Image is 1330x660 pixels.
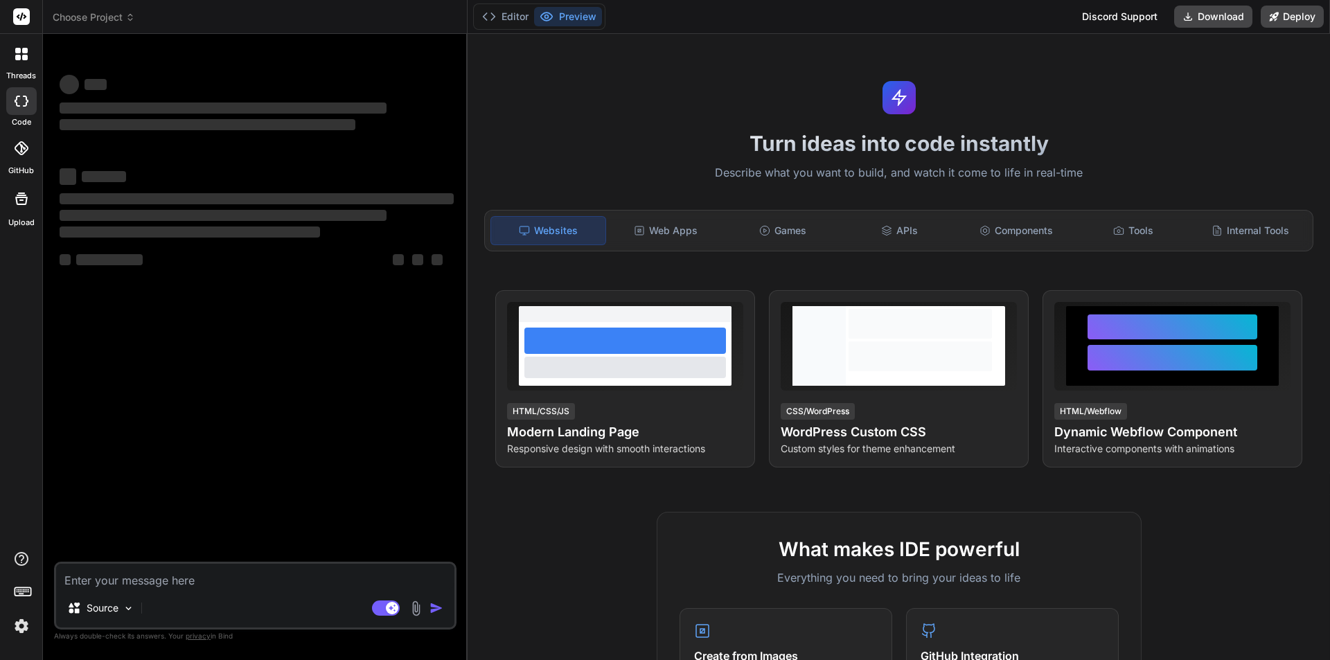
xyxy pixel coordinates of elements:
[8,165,34,177] label: GitHub
[85,79,107,90] span: ‌
[60,210,387,221] span: ‌
[393,254,404,265] span: ‌
[609,216,723,245] div: Web Apps
[781,403,855,420] div: CSS/WordPress
[507,442,743,456] p: Responsive design with smooth interactions
[60,75,79,94] span: ‌
[1054,422,1291,442] h4: Dynamic Webflow Component
[726,216,840,245] div: Games
[76,254,143,265] span: ‌
[1074,6,1166,28] div: Discord Support
[87,601,118,615] p: Source
[842,216,957,245] div: APIs
[60,119,355,130] span: ‌
[186,632,211,640] span: privacy
[60,168,76,185] span: ‌
[1054,442,1291,456] p: Interactive components with animations
[490,216,606,245] div: Websites
[10,614,33,638] img: settings
[60,102,387,114] span: ‌
[123,603,134,614] img: Pick Models
[60,226,320,238] span: ‌
[1174,6,1252,28] button: Download
[53,10,135,24] span: Choose Project
[680,535,1119,564] h2: What makes IDE powerful
[1054,403,1127,420] div: HTML/Webflow
[408,600,424,616] img: attachment
[781,422,1017,442] h4: WordPress Custom CSS
[781,442,1017,456] p: Custom styles for theme enhancement
[60,254,71,265] span: ‌
[959,216,1074,245] div: Components
[1193,216,1307,245] div: Internal Tools
[1261,6,1324,28] button: Deploy
[476,131,1322,156] h1: Turn ideas into code instantly
[60,193,454,204] span: ‌
[507,422,743,442] h4: Modern Landing Page
[6,70,36,82] label: threads
[82,171,126,182] span: ‌
[12,116,31,128] label: code
[477,7,534,26] button: Editor
[534,7,602,26] button: Preview
[476,164,1322,182] p: Describe what you want to build, and watch it come to life in real-time
[680,569,1119,586] p: Everything you need to bring your ideas to life
[432,254,443,265] span: ‌
[429,601,443,615] img: icon
[1076,216,1191,245] div: Tools
[8,217,35,229] label: Upload
[412,254,423,265] span: ‌
[507,403,575,420] div: HTML/CSS/JS
[54,630,456,643] p: Always double-check its answers. Your in Bind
